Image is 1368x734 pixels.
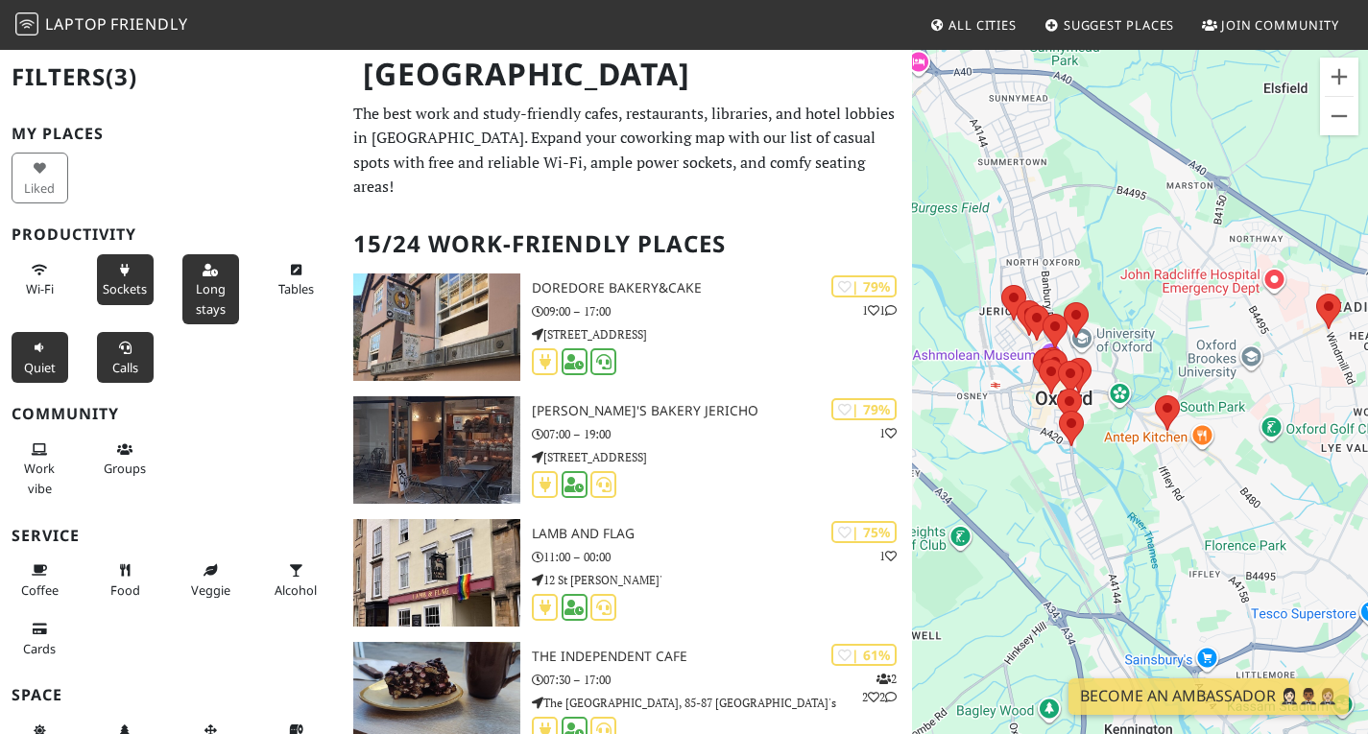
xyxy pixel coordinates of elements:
button: Coffee [12,555,68,605]
p: 1 [879,547,897,565]
span: Coffee [21,581,59,599]
button: Groups [97,434,154,485]
h2: Filters [12,48,330,107]
p: 11:00 – 00:00 [532,548,912,566]
button: Food [97,555,154,605]
p: 2 2 2 [862,670,897,706]
img: LaptopFriendly [15,12,38,36]
h3: Space [12,686,330,704]
button: Long stays [182,254,239,324]
div: | 79% [831,398,897,420]
span: Friendly [110,13,187,35]
span: Credit cards [23,640,56,657]
a: DoreDore Bakery&Cake | 79% 11 DoreDore Bakery&Cake 09:00 – 17:00 [STREET_ADDRESS] [342,273,912,381]
h3: Lamb and Flag [532,526,912,542]
img: Lamb and Flag [353,519,520,627]
a: Lamb and Flag | 75% 1 Lamb and Flag 11:00 – 00:00 12 St [PERSON_NAME]' [342,519,912,627]
span: Food [110,581,140,599]
h2: 15/24 Work-Friendly Places [353,215,900,273]
span: Alcohol [275,581,317,599]
img: DoreDore Bakery&Cake [353,273,520,381]
p: 1 1 [862,301,897,320]
p: 07:00 – 19:00 [532,425,912,443]
p: [STREET_ADDRESS] [532,325,912,343]
h3: DoreDore Bakery&Cake [532,280,912,296]
span: All Cities [948,16,1017,34]
span: Stable Wi-Fi [26,280,54,297]
button: Sockets [97,254,154,305]
p: 07:30 – 17:00 [532,671,912,689]
span: Veggie [191,581,230,599]
span: Group tables [104,460,146,477]
button: Quiet [12,332,68,383]
span: Power sockets [103,280,147,297]
button: Veggie [182,555,239,605]
p: The [GEOGRAPHIC_DATA], 85-87 [GEOGRAPHIC_DATA]'s [532,694,912,712]
a: GAIL's Bakery Jericho | 79% 1 [PERSON_NAME]'s Bakery Jericho 07:00 – 19:00 [STREET_ADDRESS] [342,396,912,504]
p: [STREET_ADDRESS] [532,448,912,466]
h3: My Places [12,125,330,143]
button: Cards [12,613,68,664]
a: Join Community [1194,8,1347,42]
p: 12 St [PERSON_NAME]' [532,571,912,589]
img: GAIL's Bakery Jericho [353,396,520,504]
p: The best work and study-friendly cafes, restaurants, libraries, and hotel lobbies in [GEOGRAPHIC_... [353,102,900,200]
button: Zoom out [1320,97,1358,135]
button: Alcohol [268,555,324,605]
span: (3) [106,60,137,92]
div: | 79% [831,275,897,297]
span: Laptop [45,13,108,35]
h3: Productivity [12,225,330,244]
a: All Cities [922,8,1024,42]
div: | 75% [831,521,897,543]
a: LaptopFriendly LaptopFriendly [15,9,188,42]
h3: Service [12,527,330,545]
span: Suggest Places [1064,16,1175,34]
div: | 61% [831,644,897,666]
p: 1 [879,424,897,442]
h3: The Independent Cafe [532,649,912,665]
a: Suggest Places [1037,8,1183,42]
button: Zoom in [1320,58,1358,96]
button: Wi-Fi [12,254,68,305]
span: Video/audio calls [112,359,138,376]
p: 09:00 – 17:00 [532,302,912,320]
button: Calls [97,332,154,383]
button: Tables [268,254,324,305]
span: Quiet [24,359,56,376]
h3: Community [12,405,330,423]
span: Join Community [1221,16,1339,34]
span: People working [24,460,55,496]
button: Work vibe [12,434,68,504]
h3: [PERSON_NAME]'s Bakery Jericho [532,403,912,419]
span: Long stays [196,280,226,317]
span: Work-friendly tables [278,280,314,297]
h1: [GEOGRAPHIC_DATA] [348,48,908,101]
